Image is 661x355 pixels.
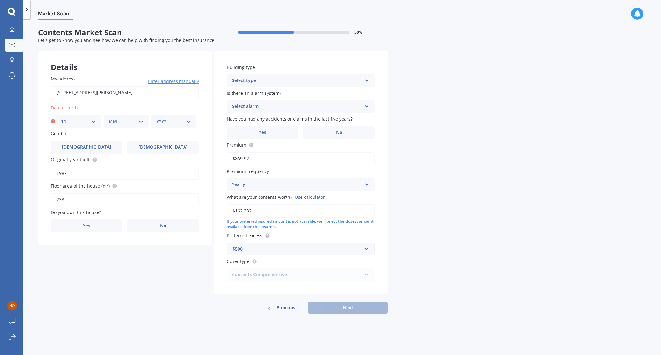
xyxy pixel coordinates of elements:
[160,223,166,229] span: No
[232,77,361,85] div: Select type
[138,144,188,150] span: [DEMOGRAPHIC_DATA]
[227,194,292,200] span: What are your contents worth?
[227,64,255,70] span: Building type
[51,157,90,163] span: Original year built
[227,258,249,264] span: Cover type
[83,223,90,229] span: Yes
[62,144,111,150] span: [DEMOGRAPHIC_DATA]
[51,86,199,99] input: Enter address
[227,116,353,122] span: Have you had any accidents or claims in the last five years?
[38,37,214,43] span: Let's get to know you and see how we can help with finding you the best insurance
[227,152,375,165] input: Enter premium
[354,30,362,35] span: 50 %
[259,130,266,135] span: Yes
[276,303,295,312] span: Previous
[227,142,246,148] span: Premium
[227,233,262,239] span: Preferred excess
[227,204,375,218] input: Enter amount
[7,301,17,310] img: 69a7b0434e5032d6815d6364da64e5cc
[148,78,199,85] span: Enter address manually
[51,167,199,180] input: Enter year
[51,183,110,189] span: Floor area of the house (m²)
[336,130,342,135] span: No
[295,194,325,200] div: Use calculator
[232,103,361,110] div: Select alarm
[233,246,361,253] div: $500
[38,28,213,37] span: Contents Market Scan
[51,193,199,206] input: Enter floor area
[227,90,281,96] span: Is there an alarm system?
[51,76,76,82] span: My address
[227,219,375,230] div: If your preferred insured amount is not available, we'll select the closest amount available from...
[227,168,269,174] span: Premium frequency
[51,131,67,137] span: Gender
[38,51,212,70] div: Details
[38,10,73,19] span: Market Scan
[232,181,361,189] div: Yearly
[51,105,78,111] span: Date of birth
[51,209,101,215] span: Do you own this house?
